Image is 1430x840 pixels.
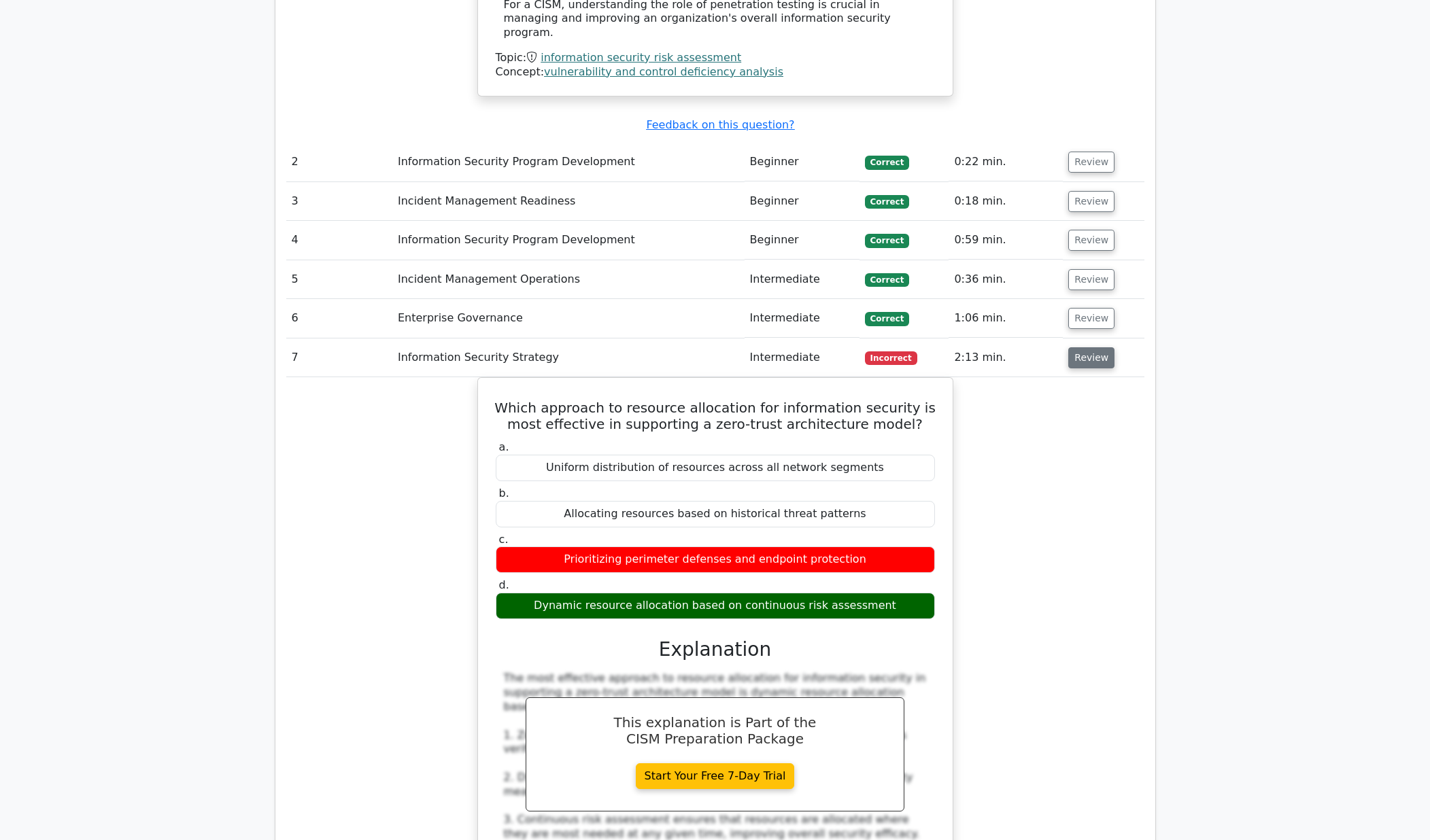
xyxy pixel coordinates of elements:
[949,221,1063,260] td: 0:59 min.
[1068,308,1114,329] button: Review
[286,338,392,377] td: 7
[499,533,509,546] span: c.
[286,143,392,181] td: 2
[1068,347,1114,368] button: Review
[392,221,745,260] td: Information Security Program Development
[392,260,745,299] td: Incident Management Operations
[949,260,1063,299] td: 0:36 min.
[865,156,909,169] span: Correct
[949,182,1063,221] td: 0:18 min.
[494,400,936,432] h5: Which approach to resource allocation for information security is most effective in supporting a ...
[392,338,745,377] td: Information Security Strategy
[286,299,392,338] td: 6
[496,51,935,65] div: Topic:
[392,299,745,338] td: Enterprise Governance
[496,455,935,481] div: Uniform distribution of resources across all network segments
[745,299,859,338] td: Intermediate
[745,143,859,181] td: Beginner
[865,195,909,209] span: Correct
[1068,152,1114,173] button: Review
[504,638,927,661] h3: Explanation
[745,338,859,377] td: Intermediate
[496,593,935,619] div: Dynamic resource allocation based on continuous risk assessment
[286,221,392,260] td: 4
[499,578,509,591] span: d.
[392,182,745,221] td: Incident Management Readiness
[949,338,1063,377] td: 2:13 min.
[544,65,783,78] a: vulnerability and control deficiency analysis
[496,501,935,527] div: Allocating resources based on historical threat patterns
[865,312,909,326] span: Correct
[1068,191,1114,212] button: Review
[286,260,392,299] td: 5
[392,143,745,181] td: Information Security Program Development
[499,487,509,500] span: b.
[949,299,1063,338] td: 1:06 min.
[286,182,392,221] td: 3
[949,143,1063,181] td: 0:22 min.
[636,763,795,789] a: Start Your Free 7-Day Trial
[541,51,741,64] a: information security risk assessment
[865,234,909,247] span: Correct
[496,546,935,573] div: Prioritizing perimeter defenses and endpoint protection
[865,351,917,365] span: Incorrect
[496,65,935,80] div: Concept:
[646,118,794,131] a: Feedback on this question?
[745,182,859,221] td: Beginner
[745,221,859,260] td: Beginner
[1068,269,1114,290] button: Review
[865,273,909,287] span: Correct
[499,440,509,453] span: a.
[745,260,859,299] td: Intermediate
[1068,230,1114,251] button: Review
